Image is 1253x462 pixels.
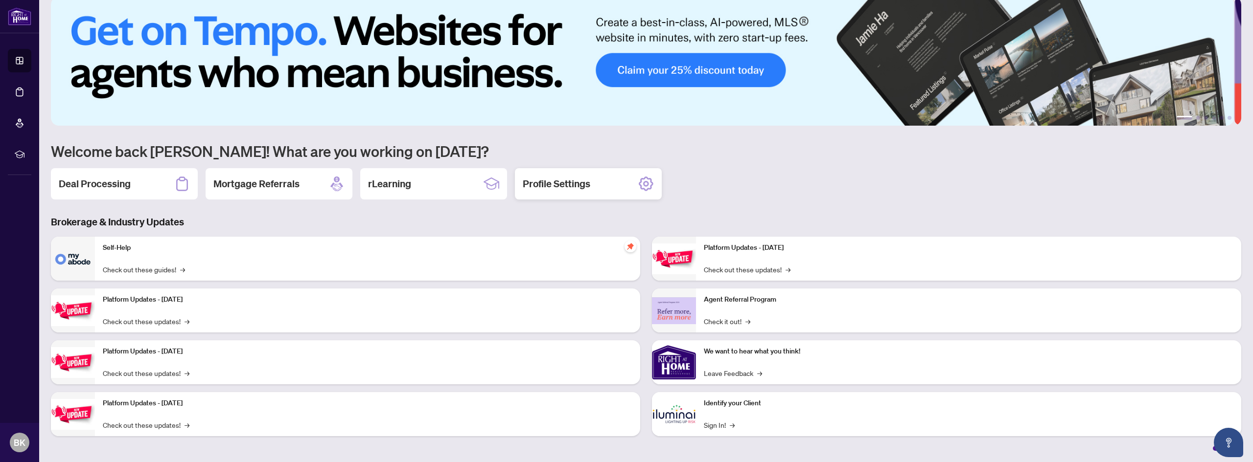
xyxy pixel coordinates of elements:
p: Identify your Client [704,398,1233,409]
p: Self-Help [103,242,632,253]
h3: Brokerage & Industry Updates [51,215,1241,229]
span: → [180,264,185,275]
h2: rLearning [368,177,411,191]
a: Check out these updates!→ [103,316,189,327]
span: → [757,368,762,378]
span: BK [14,436,25,449]
h2: Mortgage Referrals [213,177,300,191]
p: Platform Updates - [DATE] [103,398,632,409]
h2: Profile Settings [523,177,590,191]
img: Agent Referral Program [652,297,696,324]
a: Check out these updates!→ [103,368,189,378]
a: Check out these guides!→ [103,264,185,275]
span: → [185,368,189,378]
img: Platform Updates - July 8, 2025 [51,399,95,430]
span: pushpin [625,241,636,252]
a: Check out these updates!→ [103,419,189,430]
a: Check it out!→ [704,316,750,327]
a: Sign In!→ [704,419,735,430]
img: Platform Updates - July 21, 2025 [51,347,95,378]
h2: Deal Processing [59,177,131,191]
p: We want to hear what you think! [704,346,1233,357]
span: → [745,316,750,327]
h1: Welcome back [PERSON_NAME]! What are you working on [DATE]? [51,142,1241,160]
a: Check out these updates!→ [704,264,790,275]
span: → [185,419,189,430]
span: → [730,419,735,430]
img: We want to hear what you think! [652,340,696,384]
img: Platform Updates - June 23, 2025 [652,243,696,274]
img: Platform Updates - September 16, 2025 [51,295,95,326]
p: Platform Updates - [DATE] [103,346,632,357]
p: Agent Referral Program [704,294,1233,305]
img: Identify your Client [652,392,696,436]
button: 3 [1204,116,1208,120]
span: → [786,264,790,275]
button: 5 [1220,116,1224,120]
img: Self-Help [51,237,95,281]
a: Leave Feedback→ [704,368,762,378]
p: Platform Updates - [DATE] [103,294,632,305]
button: 1 [1177,116,1192,120]
button: 2 [1196,116,1200,120]
img: logo [8,7,31,25]
button: Open asap [1214,428,1243,457]
span: → [185,316,189,327]
p: Platform Updates - [DATE] [704,242,1233,253]
button: 6 [1228,116,1231,120]
button: 4 [1212,116,1216,120]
